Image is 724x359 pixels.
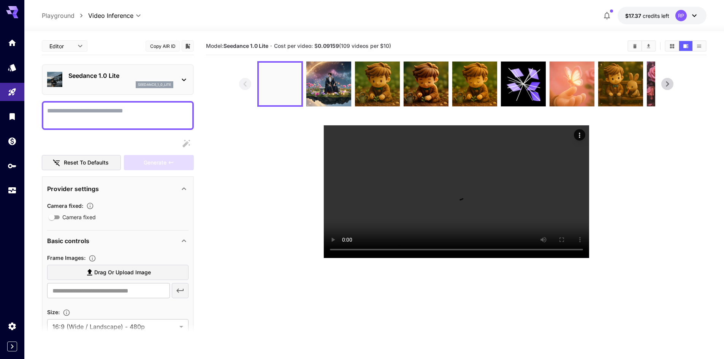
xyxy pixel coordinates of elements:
span: Camera fixed [62,213,96,221]
button: Upload frame images. [86,255,99,262]
button: Add to library [184,41,191,51]
img: wpUGm8AAAAGSURBVAMAdnoEQcTnzaoAAAAASUVORK5CYII= [259,63,301,105]
img: xU75UkAAAAGSURBVAMAVkHTX3idBl4AAAAASUVORK5CYII= [647,62,692,106]
p: · [270,41,272,51]
img: bcOzrwAAAAZJREFUAwCVVJSMpmp8gQAAAABJRU5ErkJggg== [306,62,351,106]
button: Show videos in list view [692,41,706,51]
label: Drag or upload image [47,265,189,280]
div: Show videos in grid viewShow videos in video viewShow videos in list view [665,40,707,52]
img: +B69LeAAAABklEQVQDAF5OoCqSCMYKAAAAAElFTkSuQmCC [598,62,643,106]
button: Show videos in grid view [665,41,679,51]
span: Frame Images : [47,255,86,261]
span: 16:9 (Wide / Landscape) - 480p [52,322,176,331]
a: Playground [42,11,74,20]
button: Copy AIR ID [146,41,180,52]
div: Provider settings [47,180,189,198]
p: Provider settings [47,184,99,193]
span: Camera fixed : [47,202,83,209]
span: Editor [49,42,73,50]
div: Seedance 1.0 Liteseedance_1_0_lite [47,68,189,91]
img: wDta6gAAAAGSURBVAMADo5FthIahy4AAAAASUVORK5CYII= [452,62,497,106]
div: Home [8,38,17,47]
span: Video Inference [88,11,133,20]
span: $17.37 [625,13,643,19]
button: Show videos in video view [679,41,692,51]
div: Basic controls [47,232,189,250]
b: Seedance 1.0 Lite [223,43,268,49]
img: g9AAAAABJRU5ErkJggg== [550,62,594,106]
div: Models [8,63,17,72]
div: RP [675,10,687,21]
div: $17.36506 [625,12,669,20]
span: Cost per video: $ (109 videos per $10) [274,43,391,49]
div: Wallet [8,136,17,146]
div: Actions [574,129,585,141]
span: Size : [47,309,60,315]
img: 0rVIckAAAAGSURBVAMAcIOHaX6CuVsAAAAASUVORK5CYII= [355,62,400,106]
button: Clear videos [628,41,642,51]
div: API Keys [8,161,17,171]
button: Reset to defaults [42,155,121,171]
div: Settings [8,321,17,331]
nav: breadcrumb [42,11,88,20]
button: Download All [642,41,655,51]
div: Clear videosDownload All [627,40,656,52]
b: 0.09159 [318,43,339,49]
div: Library [8,112,17,121]
p: seedance_1_0_lite [138,82,171,87]
span: Drag or upload image [94,268,151,277]
img: 1YO03wAAAAGSURBVAMA+xJYJljI33cAAAAASUVORK5CYII= [404,62,448,106]
button: Expand sidebar [7,342,17,351]
span: Model: [206,43,268,49]
p: Seedance 1.0 Lite [68,71,173,80]
p: Basic controls [47,236,89,245]
button: Adjust the dimensions of the generated image by specifying its width and height in pixels, or sel... [60,309,73,316]
button: $17.36506RP [618,7,707,24]
div: Playground [8,87,17,97]
div: Usage [8,186,17,195]
span: credits left [643,13,669,19]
